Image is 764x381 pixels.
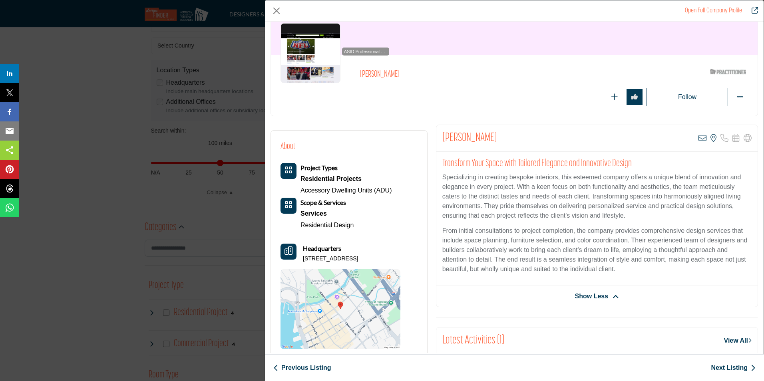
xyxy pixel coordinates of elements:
button: Redirect to login page [627,89,643,105]
a: Services [300,208,354,220]
a: Project Types [300,165,338,171]
button: Redirect to login page [607,89,623,105]
a: Residential Design [300,222,354,228]
b: Project Types [300,164,338,171]
h2: About [281,140,295,153]
a: Residential Projects [300,173,392,185]
button: Headquarter icon [281,244,296,260]
button: Category Icon [281,163,296,179]
b: Headquarters [303,244,341,253]
div: Interior and exterior spaces including lighting, layouts, furnishings, accessories, artwork, land... [300,208,354,220]
a: Previous Listing [273,363,331,373]
h2: [PERSON_NAME] [360,69,580,80]
a: Next Listing [711,363,756,373]
div: Types of projects range from simple residential renovations to highly complex commercial initiati... [300,173,392,185]
span: ASID Professional Practitioner [344,48,388,55]
p: From initial consultations to project completion, the company provides comprehensive design servi... [442,226,752,274]
a: Scope & Services [300,199,346,206]
p: [STREET_ADDRESS] [303,255,358,263]
a: View All [724,336,752,345]
p: Specializing in creating bespoke interiors, this esteemed company offers a unique blend of innova... [442,173,752,220]
img: Location Map [281,269,400,349]
img: sherrie-niimi logo [281,23,340,83]
button: Redirect to login [647,88,728,106]
h2: Sherrie Niimi [442,131,497,145]
h2: Latest Activities (1) [442,333,504,348]
a: Accessory Dwelling Units (ADU) [300,187,392,194]
h2: Transform Your Space with Tailored Elegance and Innovative Design [442,158,752,170]
img: ASID Qualified Practitioners [710,67,746,77]
a: Redirect to sherrie-niimi [746,6,758,16]
button: More Options [732,89,748,105]
span: Show Less [575,292,609,301]
button: Close [271,5,283,17]
a: Redirect to sherrie-niimi [685,8,742,14]
button: Category Icon [281,198,296,214]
